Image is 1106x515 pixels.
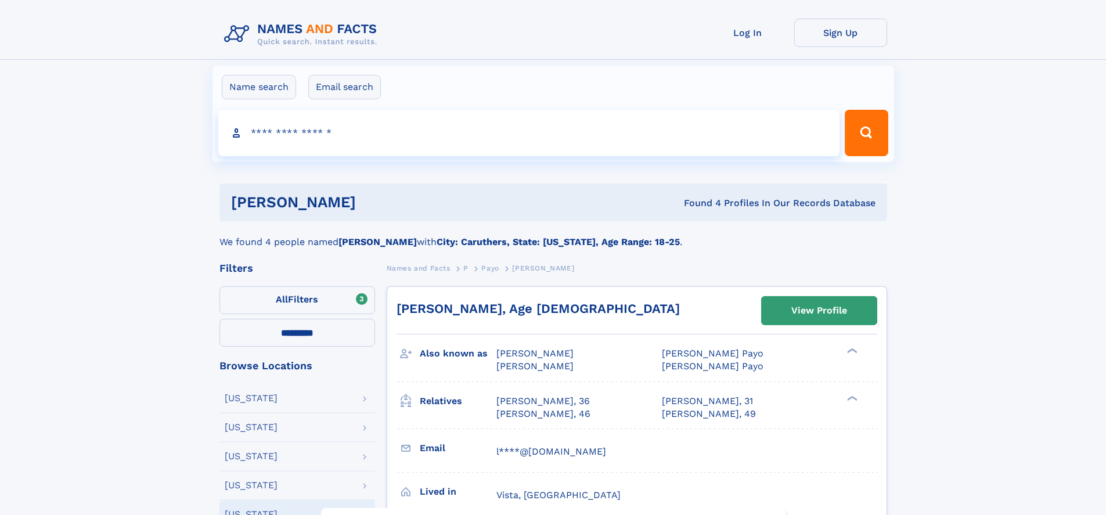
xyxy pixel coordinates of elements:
button: Search Button [845,110,888,156]
div: ❯ [844,394,858,402]
b: [PERSON_NAME] [338,236,417,247]
div: [US_STATE] [225,452,278,461]
div: Found 4 Profiles In Our Records Database [520,197,876,210]
span: [PERSON_NAME] Payo [662,361,763,372]
a: [PERSON_NAME], 49 [662,408,756,420]
div: Browse Locations [219,361,375,371]
a: View Profile [762,297,877,325]
a: Log In [701,19,794,47]
div: [US_STATE] [225,423,278,432]
img: Logo Names and Facts [219,19,387,50]
span: [PERSON_NAME] [496,348,574,359]
h3: Lived in [420,482,496,502]
a: [PERSON_NAME], Age [DEMOGRAPHIC_DATA] [397,301,680,316]
span: P [463,264,469,272]
h3: Also known as [420,344,496,363]
a: [PERSON_NAME], 36 [496,395,590,408]
a: [PERSON_NAME], 46 [496,408,590,420]
div: View Profile [791,297,847,324]
input: search input [218,110,840,156]
a: Names and Facts [387,261,451,275]
a: P [463,261,469,275]
h3: Email [420,438,496,458]
div: We found 4 people named with . [219,221,887,249]
label: Email search [308,75,381,99]
div: ❯ [844,347,858,355]
span: Payo [481,264,499,272]
span: All [276,294,288,305]
a: Sign Up [794,19,887,47]
div: [US_STATE] [225,481,278,490]
span: Vista, [GEOGRAPHIC_DATA] [496,489,621,500]
h3: Relatives [420,391,496,411]
h1: [PERSON_NAME] [231,195,520,210]
div: Filters [219,263,375,273]
div: [US_STATE] [225,394,278,403]
a: [PERSON_NAME], 31 [662,395,753,408]
b: City: Caruthers, State: [US_STATE], Age Range: 18-25 [437,236,680,247]
span: [PERSON_NAME] [512,264,574,272]
span: [PERSON_NAME] Payo [662,348,763,359]
a: Payo [481,261,499,275]
label: Filters [219,286,375,314]
span: [PERSON_NAME] [496,361,574,372]
label: Name search [222,75,296,99]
